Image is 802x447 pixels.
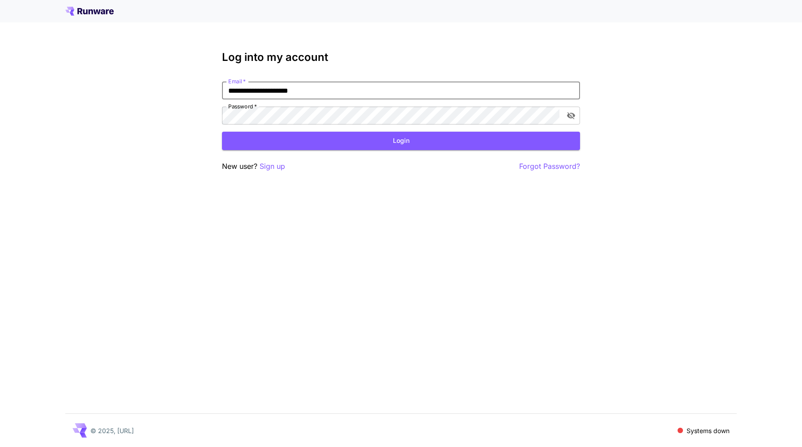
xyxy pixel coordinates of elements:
[260,161,285,172] button: Sign up
[228,103,257,110] label: Password
[687,426,729,435] p: Systems down
[563,107,579,124] button: toggle password visibility
[222,51,580,64] h3: Log into my account
[90,426,134,435] p: © 2025, [URL]
[519,161,580,172] button: Forgot Password?
[222,132,580,150] button: Login
[228,77,246,85] label: Email
[222,161,285,172] p: New user?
